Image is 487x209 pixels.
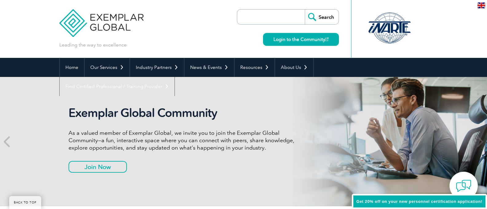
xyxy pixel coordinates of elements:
img: open_square.png [325,38,328,41]
a: News & Events [184,58,234,77]
a: About Us [275,58,313,77]
img: en [477,2,485,8]
img: contact-chat.png [456,178,471,194]
a: Login to the Community [263,33,339,46]
a: Home [60,58,84,77]
a: Our Services [84,58,130,77]
input: Search [305,10,339,24]
a: BACK TO TOP [9,196,41,209]
span: Get 20% off on your new personnel certification application! [356,199,482,204]
p: Leading the way to excellence [59,42,127,48]
h2: Exemplar Global Community [69,106,299,120]
a: Find Certified Professional / Training Provider [60,77,175,96]
p: As a valued member of Exemplar Global, we invite you to join the Exemplar Global Community—a fun,... [69,129,299,151]
a: Industry Partners [130,58,184,77]
a: Resources [234,58,275,77]
a: Join Now [69,161,127,173]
